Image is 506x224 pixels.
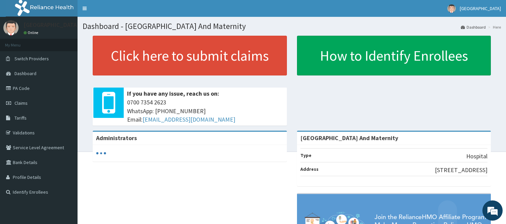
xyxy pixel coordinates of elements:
[96,134,137,142] b: Administrators
[96,148,106,158] svg: audio-loading
[3,20,19,35] img: User Image
[297,36,491,75] a: How to Identify Enrollees
[486,24,501,30] li: Here
[14,70,36,76] span: Dashboard
[14,115,27,121] span: Tariffs
[300,152,311,158] b: Type
[460,5,501,11] span: [GEOGRAPHIC_DATA]
[447,4,456,13] img: User Image
[300,166,319,172] b: Address
[300,134,398,142] strong: [GEOGRAPHIC_DATA] And Maternity
[83,22,501,31] h1: Dashboard - [GEOGRAPHIC_DATA] And Maternity
[93,36,287,75] a: Click here to submit claims
[24,22,79,28] p: [GEOGRAPHIC_DATA]
[14,100,28,106] span: Claims
[24,30,40,35] a: Online
[461,24,486,30] a: Dashboard
[143,116,235,123] a: [EMAIL_ADDRESS][DOMAIN_NAME]
[14,56,49,62] span: Switch Providers
[127,98,284,124] span: 0700 7354 2623 WhatsApp: [PHONE_NUMBER] Email:
[466,152,487,161] p: Hospital
[127,90,219,97] b: If you have any issue, reach us on:
[435,166,487,174] p: [STREET_ADDRESS]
